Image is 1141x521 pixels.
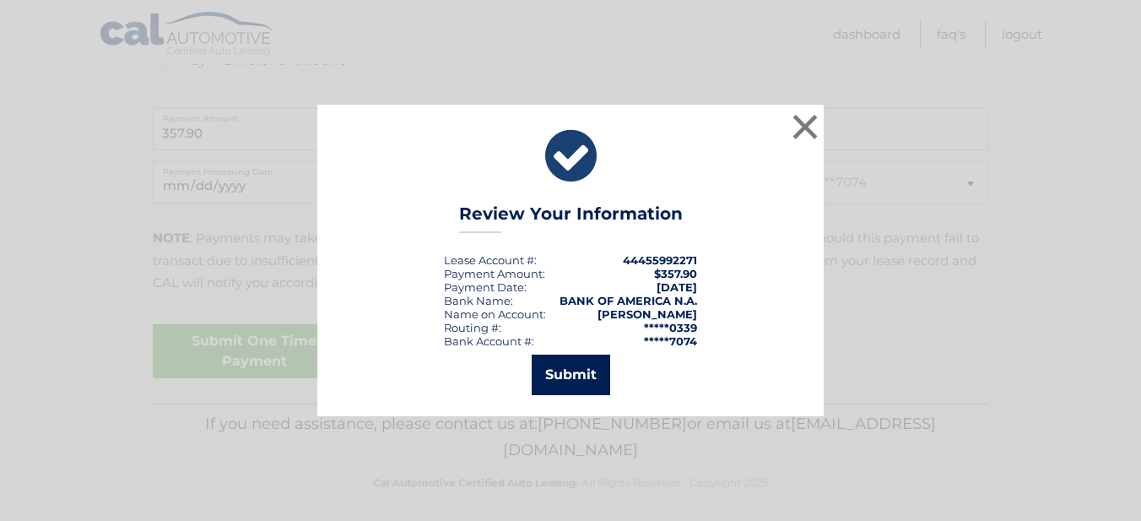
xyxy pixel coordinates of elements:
[444,321,501,334] div: Routing #:
[444,267,545,280] div: Payment Amount:
[532,355,610,395] button: Submit
[444,280,527,294] div: :
[654,267,697,280] span: $357.90
[623,253,697,267] strong: 44455992271
[444,253,537,267] div: Lease Account #:
[444,307,546,321] div: Name on Account:
[459,204,683,233] h3: Review Your Information
[444,280,524,294] span: Payment Date
[598,307,697,321] strong: [PERSON_NAME]
[788,110,822,144] button: ×
[560,294,697,307] strong: BANK OF AMERICA N.A.
[657,280,697,294] span: [DATE]
[444,334,534,348] div: Bank Account #:
[444,294,513,307] div: Bank Name:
